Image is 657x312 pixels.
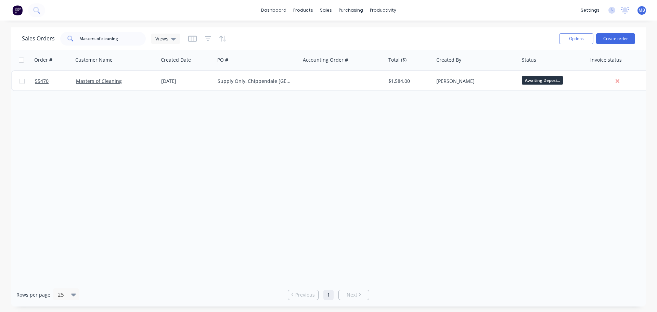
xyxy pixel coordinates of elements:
div: settings [577,5,603,15]
a: Next page [339,291,369,298]
span: Next [347,291,357,298]
div: products [290,5,317,15]
div: Invoice status [590,57,622,63]
img: Factory [12,5,23,15]
div: PO # [217,57,228,63]
div: [PERSON_NAME] [436,78,512,85]
span: 55470 [35,78,49,85]
div: [DATE] [161,78,212,85]
div: Order # [34,57,52,63]
div: productivity [366,5,400,15]
a: Masters of Cleaning [76,78,122,84]
div: $1,584.00 [388,78,429,85]
div: purchasing [335,5,366,15]
a: Previous page [288,291,318,298]
div: Status [522,57,536,63]
a: dashboard [258,5,290,15]
a: Page 1 is your current page [323,290,334,300]
span: Awaiting Deposi... [522,76,563,85]
div: Customer Name [75,57,113,63]
div: Created By [436,57,461,63]
a: 55470 [35,71,76,91]
span: Rows per page [16,291,50,298]
h1: Sales Orders [22,35,55,42]
input: Search... [79,32,146,46]
div: Created Date [161,57,191,63]
button: Options [559,33,593,44]
span: MB [639,7,645,13]
div: sales [317,5,335,15]
div: Accounting Order # [303,57,348,63]
button: Create order [596,33,635,44]
ul: Pagination [285,290,372,300]
div: Supply Only, Chippendale [GEOGRAPHIC_DATA] [218,78,294,85]
span: Views [155,35,168,42]
div: Total ($) [388,57,407,63]
span: Previous [295,291,315,298]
